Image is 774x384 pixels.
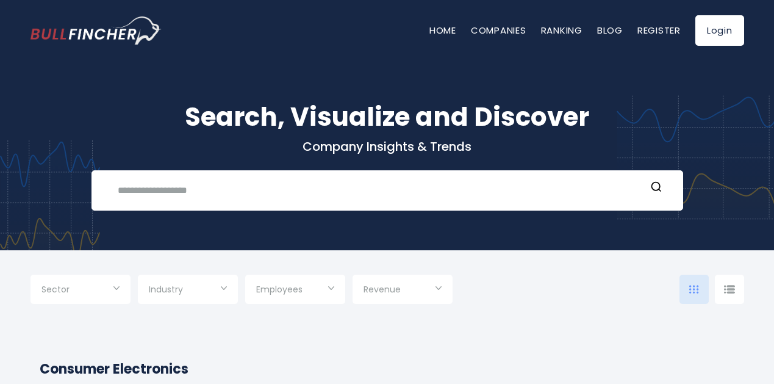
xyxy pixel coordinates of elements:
[256,280,334,302] input: Selection
[30,98,744,136] h1: Search, Visualize and Discover
[256,284,303,295] span: Employees
[41,280,120,302] input: Selection
[149,284,183,295] span: Industry
[30,139,744,154] p: Company Insights & Trends
[30,16,162,45] img: bullfincher logo
[648,180,664,196] button: Search
[541,24,582,37] a: Ranking
[637,24,681,37] a: Register
[689,285,699,294] img: icon-comp-grid.svg
[41,284,70,295] span: Sector
[597,24,623,37] a: Blog
[471,24,526,37] a: Companies
[40,359,735,379] h2: Consumer Electronics
[695,15,744,46] a: Login
[149,280,227,302] input: Selection
[429,24,456,37] a: Home
[724,285,735,294] img: icon-comp-list-view.svg
[364,280,442,302] input: Selection
[364,284,401,295] span: Revenue
[30,16,162,45] a: Go to homepage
